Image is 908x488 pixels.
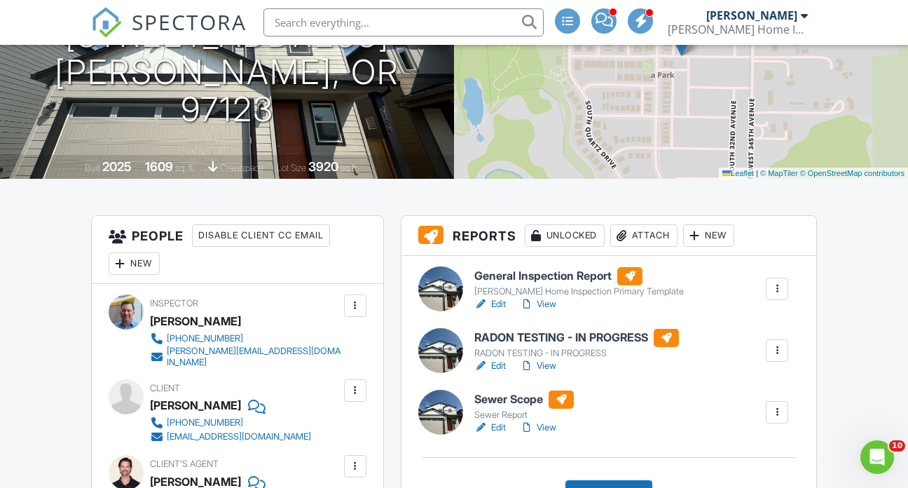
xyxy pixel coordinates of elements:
[145,159,173,174] div: 1609
[474,286,684,297] div: [PERSON_NAME] Home Inspection Primary Template
[474,391,574,421] a: Sewer Scope Sewer Report
[474,421,506,435] a: Edit
[308,159,338,174] div: 3920
[175,163,195,173] span: sq. ft.
[474,391,574,409] h6: Sewer Scope
[150,430,311,444] a: [EMAIL_ADDRESS][DOMAIN_NAME]
[92,216,383,284] h3: People
[474,329,679,360] a: RADON TESTING - IN PROGRESS RADON TESTING - IN PROGRESS
[167,346,340,368] div: [PERSON_NAME][EMAIL_ADDRESS][DOMAIN_NAME]
[192,224,330,247] div: Disable Client CC Email
[150,298,198,309] span: Inspector
[91,7,122,38] img: The Best Home Inspection Software - Spectora
[706,8,797,22] div: [PERSON_NAME]
[474,359,506,373] a: Edit
[150,383,180,393] span: Client
[132,7,247,36] span: SPECTORA
[474,409,574,421] div: Sewer Report
[520,297,556,311] a: View
[474,297,506,311] a: Edit
[109,252,160,275] div: New
[263,8,544,36] input: Search everything...
[756,169,758,177] span: |
[277,163,306,173] span: Lot Size
[150,416,311,430] a: [PHONE_NUMBER]
[722,169,754,177] a: Leaflet
[860,440,894,474] iframe: Intercom live chat
[474,348,679,359] div: RADON TESTING - IN PROGRESS
[760,169,798,177] a: © MapTiler
[683,224,734,247] div: New
[220,163,263,173] span: crawlspace
[340,163,358,173] span: sq.ft.
[520,421,556,435] a: View
[520,359,556,373] a: View
[474,267,684,298] a: General Inspection Report [PERSON_NAME] Home Inspection Primary Template
[102,159,132,174] div: 2025
[889,440,905,452] span: 10
[525,224,605,247] div: Unlocked
[474,267,684,285] h6: General Inspection Report
[150,346,340,368] a: [PERSON_NAME][EMAIL_ADDRESS][DOMAIN_NAME]
[800,169,904,177] a: © OpenStreetMap contributors
[85,163,100,173] span: Built
[150,311,241,332] div: [PERSON_NAME]
[150,395,241,416] div: [PERSON_NAME]
[91,19,247,48] a: SPECTORA
[474,329,679,347] h6: RADON TESTING - IN PROGRESS
[610,224,677,247] div: Attach
[167,431,311,442] div: [EMAIL_ADDRESS][DOMAIN_NAME]
[150,459,219,469] span: Client's Agent
[150,332,340,346] a: [PHONE_NUMBER]
[167,417,243,428] div: [PHONE_NUMBER]
[167,333,243,344] div: [PHONE_NUMBER]
[401,216,817,256] h3: Reports
[22,17,432,128] h1: [STREET_ADDRESS] [PERSON_NAME], OR 97123
[668,22,808,36] div: Murphy Home Inspection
